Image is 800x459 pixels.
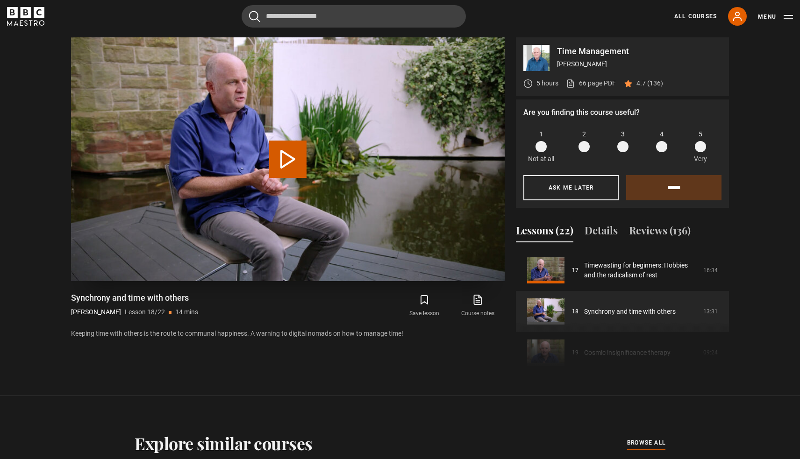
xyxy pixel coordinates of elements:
[627,438,665,448] a: browse all
[557,59,721,69] p: [PERSON_NAME]
[135,433,313,453] h2: Explore similar courses
[660,129,664,139] span: 4
[269,141,307,178] button: Play Lesson Synchrony and time with others
[627,438,665,447] span: browse all
[125,307,165,317] p: Lesson 18/22
[582,129,586,139] span: 2
[584,261,698,280] a: Timewasting for beginners: Hobbies and the radicalism of rest
[691,154,709,164] p: Very
[516,223,573,242] button: Lessons (22)
[71,307,121,317] p: [PERSON_NAME]
[636,78,663,88] p: 4.7 (136)
[699,129,702,139] span: 5
[523,175,619,200] button: Ask me later
[523,107,721,118] p: Are you finding this course useful?
[585,223,618,242] button: Details
[451,292,505,319] a: Course notes
[539,129,543,139] span: 1
[584,307,676,317] a: Synchrony and time with others
[566,78,616,88] a: 66 page PDF
[557,47,721,56] p: Time Management
[674,12,717,21] a: All Courses
[242,5,466,28] input: Search
[71,37,505,281] video-js: Video Player
[629,223,691,242] button: Reviews (136)
[398,292,451,319] button: Save lesson
[7,7,44,26] svg: BBC Maestro
[621,129,625,139] span: 3
[758,12,793,21] button: Toggle navigation
[249,11,260,22] button: Submit the search query
[175,307,198,317] p: 14 mins
[71,292,198,304] h1: Synchrony and time with others
[71,329,505,339] p: Keeping time with others is the route to communal happiness. A warning to digital nomads on how t...
[528,154,554,164] p: Not at all
[536,78,558,88] p: 5 hours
